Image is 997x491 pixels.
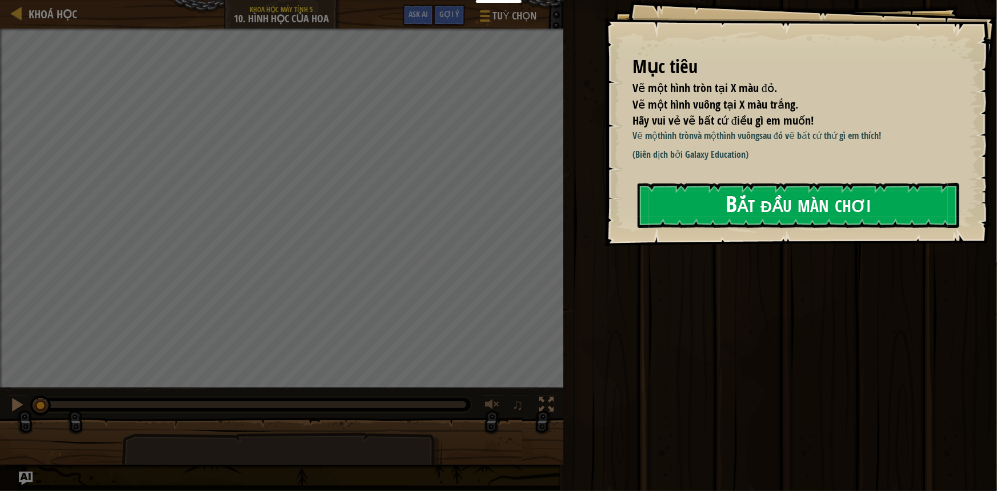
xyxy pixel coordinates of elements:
[439,9,459,19] span: Gợi ý
[29,6,77,22] span: Khoá học
[660,129,694,142] strong: hình tròn
[23,6,77,22] a: Khoá học
[632,80,777,95] span: Vẽ một hình tròn tại X màu đỏ.
[493,9,536,23] span: Tuỳ chọn
[719,129,759,142] strong: hình vuông
[19,472,33,485] button: Ask AI
[512,396,523,413] span: ♫
[632,97,798,112] span: Vẽ một hình vuông tại X màu trắng.
[535,394,558,418] button: Bật tắt chế độ toàn màn hình
[638,183,959,228] button: Bắt đầu màn chơi
[618,80,954,97] li: Vẽ một hình tròn tại X màu đỏ.
[632,113,814,128] span: Hãy vui vẻ vẽ bất cứ điều gì em muốn!
[632,129,965,142] p: Vẽ một và một sau đó vẽ bất cứ thứ gì em thích!
[6,394,29,418] button: Ctrl + P: Pause
[471,5,543,31] button: Tuỳ chọn
[510,394,529,418] button: ♫
[632,54,957,80] div: Mục tiêu
[409,9,428,19] span: Ask AI
[618,97,954,113] li: Vẽ một hình vuông tại X màu trắng.
[632,148,965,161] p: (Biên dịch bởi Galaxy Education)
[481,394,504,418] button: Tùy chỉnh âm lượng
[618,113,954,129] li: Hãy vui vẻ vẽ bất cứ điều gì em muốn!
[403,5,434,26] button: Ask AI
